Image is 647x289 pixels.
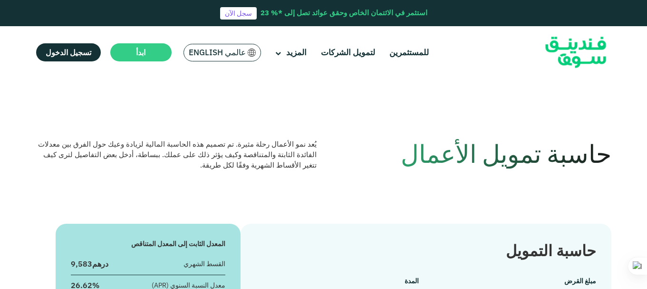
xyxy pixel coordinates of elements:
[36,43,101,61] a: تسجيل الدخول
[71,259,92,269] span: 9,583
[256,239,596,262] div: حاسبة التمويل
[46,48,91,57] span: تسجيل الدخول
[286,47,307,58] span: المزيد
[71,239,226,249] div: المعدل الثابت إلى المعدل المتناقص
[220,7,257,20] a: سجل الآن
[36,139,317,170] div: يُعد نمو الأعمال رحلة مثيرة. تم تصميم هذه الحاسبة المالية لزيادة وعيك حول الفرق بين معدلات الفائد...
[331,139,611,169] h1: حاسبة تمويل الأعمال
[319,45,377,60] a: لتمويل الشركات
[71,259,108,269] div: درهم
[189,47,246,58] span: عالمي English
[183,259,225,269] div: القسط الشهري
[261,8,427,19] div: استثمر في الائتمان الخاص وحقق عوائد تصل إلى *% 23
[136,48,145,57] span: ابدأ
[405,277,419,285] label: المدة
[248,49,256,57] img: SA Flag
[387,45,431,60] a: للمستثمرين
[564,277,596,285] label: مبلغ القرض
[529,29,622,77] img: Logo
